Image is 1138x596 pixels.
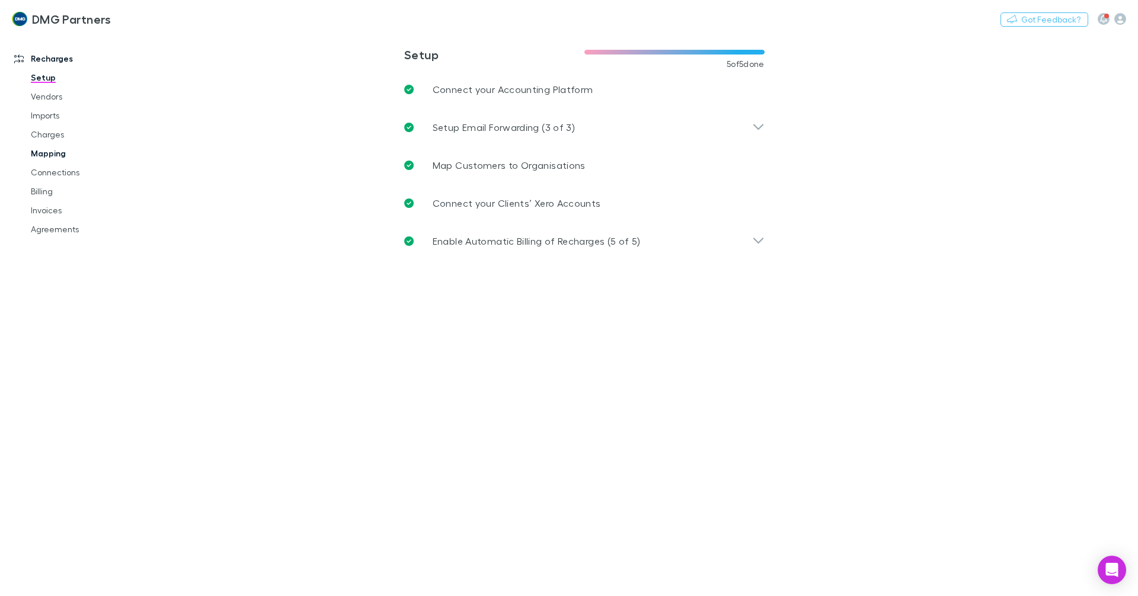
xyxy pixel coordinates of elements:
[19,68,160,87] a: Setup
[19,182,160,201] a: Billing
[19,220,160,239] a: Agreements
[19,163,160,182] a: Connections
[1098,556,1126,584] div: Open Intercom Messenger
[19,125,160,144] a: Charges
[19,106,160,125] a: Imports
[395,108,774,146] div: Setup Email Forwarding (3 of 3)
[5,5,118,33] a: DMG Partners
[19,144,160,163] a: Mapping
[433,120,575,134] p: Setup Email Forwarding (3 of 3)
[395,184,774,222] a: Connect your Clients’ Xero Accounts
[2,49,160,68] a: Recharges
[395,71,774,108] a: Connect your Accounting Platform
[727,59,765,69] span: 5 of 5 done
[12,12,27,26] img: DMG Partners's Logo
[32,12,111,26] h3: DMG Partners
[19,201,160,220] a: Invoices
[404,47,584,62] h3: Setup
[395,146,774,184] a: Map Customers to Organisations
[19,87,160,106] a: Vendors
[433,196,601,210] p: Connect your Clients’ Xero Accounts
[433,234,641,248] p: Enable Automatic Billing of Recharges (5 of 5)
[1000,12,1088,27] button: Got Feedback?
[433,82,593,97] p: Connect your Accounting Platform
[395,222,774,260] div: Enable Automatic Billing of Recharges (5 of 5)
[433,158,586,172] p: Map Customers to Organisations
